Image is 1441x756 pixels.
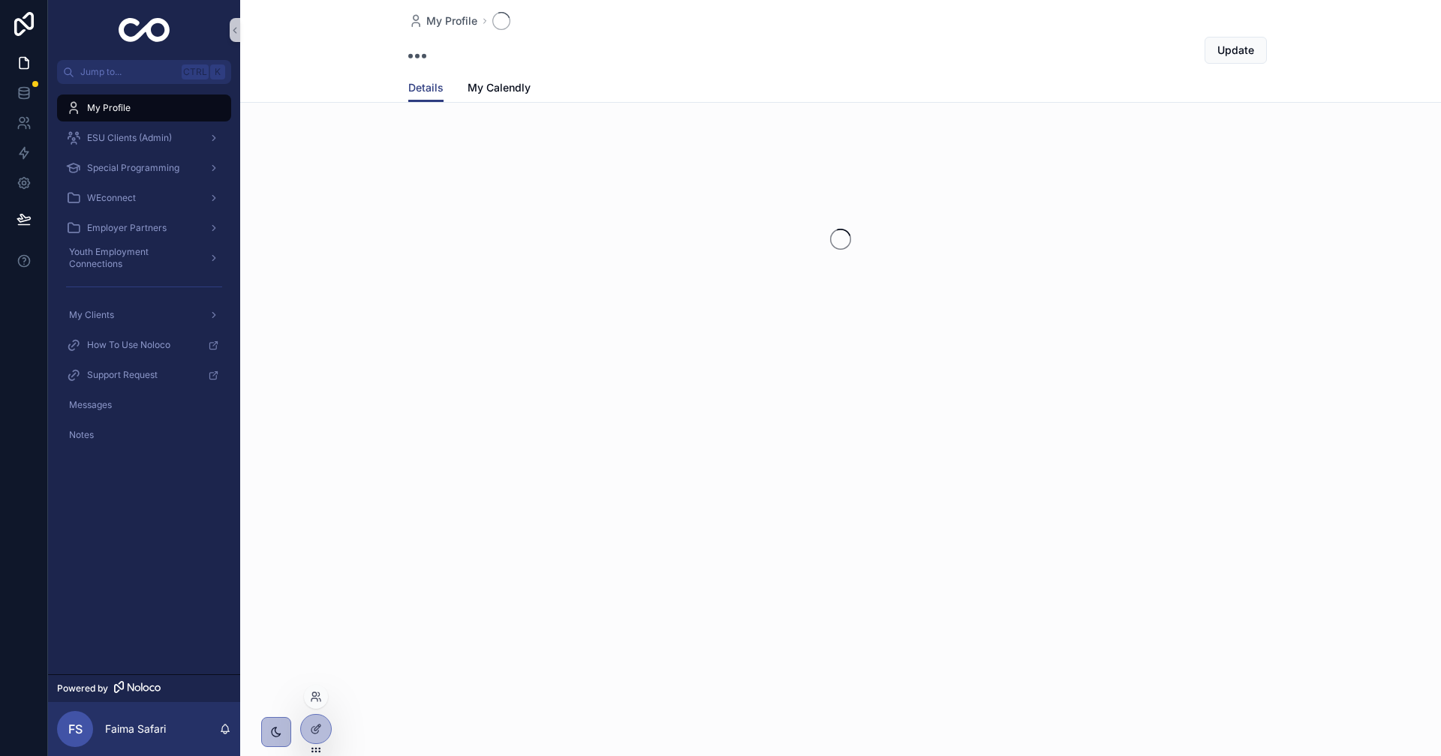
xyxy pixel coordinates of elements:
span: FS [68,720,83,738]
p: Faima Safari [105,721,166,736]
span: Ctrl [182,64,209,79]
button: Update [1205,37,1267,64]
img: App logo [119,18,170,42]
span: Messages [69,399,112,411]
span: My Profile [87,102,131,114]
a: Youth Employment Connections [57,244,231,271]
span: Support Request [87,369,158,381]
a: Notes [57,421,231,448]
a: Powered by [48,674,240,702]
a: Details [408,74,444,103]
span: Employer Partners [87,222,167,234]
a: Special Programming [57,154,231,181]
a: Support Request [57,361,231,388]
a: My Calendly [468,74,531,104]
span: WEconnect [87,192,136,204]
span: Youth Employment Connections [69,246,197,270]
span: K [212,66,224,78]
span: Details [408,80,444,95]
div: scrollable content [48,84,240,468]
a: My Clients [57,301,231,328]
span: ESU Clients (Admin) [87,132,172,144]
span: Powered by [57,682,108,694]
a: My Profile [57,94,231,121]
span: Notes [69,429,94,441]
span: My Calendly [468,80,531,95]
a: ESU Clients (Admin) [57,124,231,151]
a: Messages [57,391,231,418]
a: WEconnect [57,184,231,211]
a: My Profile [408,13,477,28]
span: My Profile [426,13,477,28]
span: Jump to... [80,66,176,78]
span: My Clients [69,309,114,321]
button: Jump to...CtrlK [57,60,231,84]
span: Update [1217,43,1254,58]
a: How To Use Noloco [57,331,231,358]
span: Special Programming [87,162,179,174]
a: Employer Partners [57,214,231,241]
span: How To Use Noloco [87,339,170,351]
